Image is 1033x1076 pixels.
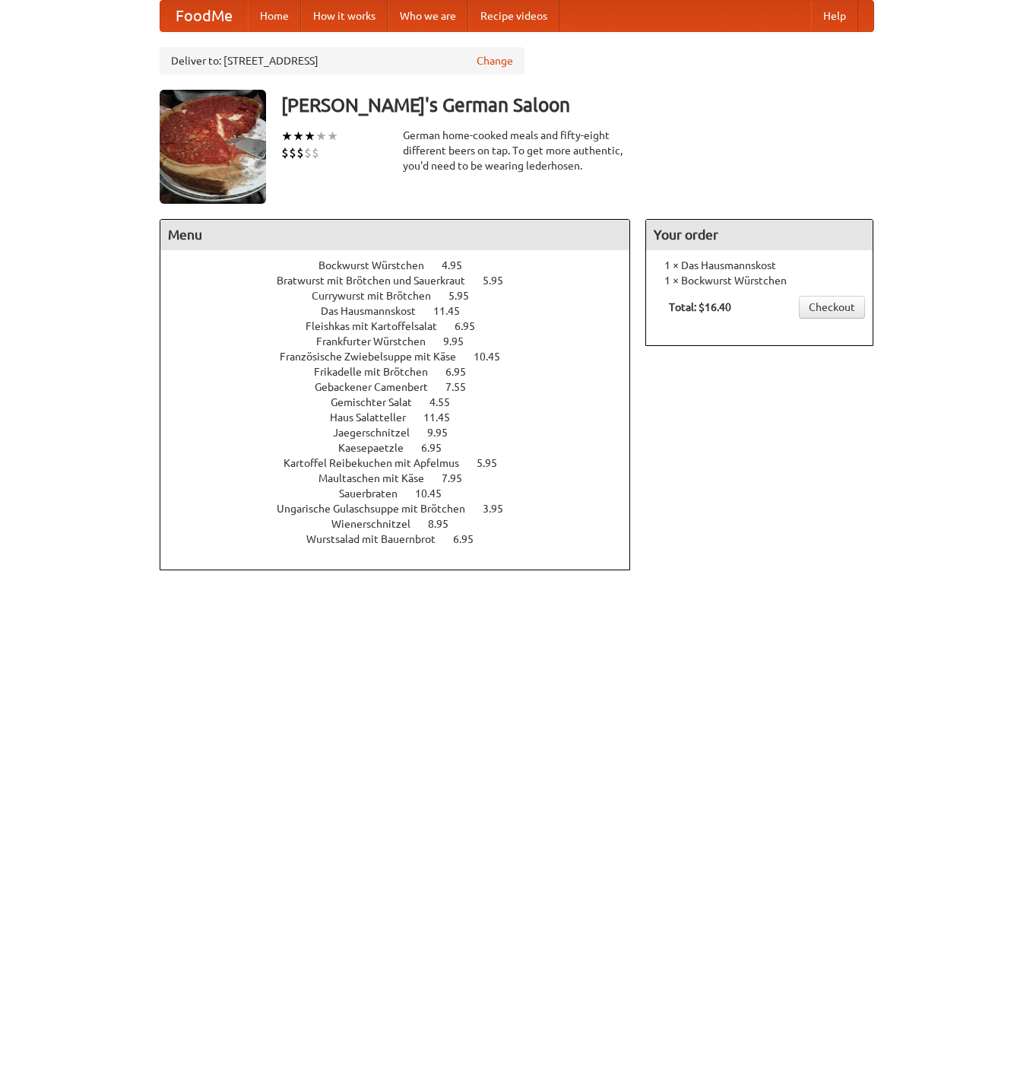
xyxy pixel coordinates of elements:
img: angular.jpg [160,90,266,204]
span: 4.55 [429,396,465,408]
span: 6.95 [445,366,481,378]
span: Wienerschnitzel [331,518,426,530]
a: Wienerschnitzel 8.95 [331,518,477,530]
a: Frikadelle mit Brötchen 6.95 [314,366,494,378]
a: Das Hausmannskost 11.45 [321,305,488,317]
a: Bockwurst Würstchen 4.95 [318,259,490,271]
h3: [PERSON_NAME]'s German Saloon [281,90,874,120]
li: $ [281,144,289,161]
li: $ [312,144,319,161]
h4: Menu [160,220,630,250]
li: $ [289,144,296,161]
a: Gemischter Salat 4.55 [331,396,478,408]
a: FoodMe [160,1,248,31]
a: Who we are [388,1,468,31]
span: Kaesepaetzle [338,442,419,454]
span: Frankfurter Würstchen [316,335,441,348]
a: Frankfurter Würstchen 9.95 [316,335,492,348]
span: 5.95 [448,290,484,302]
li: $ [304,144,312,161]
a: Kaesepaetzle 6.95 [338,442,470,454]
span: Fleishkas mit Kartoffelsalat [306,320,452,332]
a: Help [811,1,858,31]
span: Bockwurst Würstchen [318,259,439,271]
span: 11.45 [423,411,465,424]
span: Bratwurst mit Brötchen und Sauerkraut [277,275,480,287]
a: Checkout [799,296,865,319]
li: 1 × Das Hausmannskost [654,258,865,273]
span: 6.95 [453,533,489,545]
div: Deliver to: [STREET_ADDRESS] [160,47,524,75]
li: 1 × Bockwurst Würstchen [654,273,865,288]
span: Frikadelle mit Brötchen [314,366,443,378]
a: Jaegerschnitzel 9.95 [333,427,476,439]
span: Wurstsalad mit Bauernbrot [306,533,451,545]
a: Haus Salatteller 11.45 [330,411,478,424]
span: Haus Salatteller [330,411,421,424]
span: 8.95 [428,518,464,530]
span: 4.95 [442,259,477,271]
a: Französische Zwiebelsuppe mit Käse 10.45 [280,351,528,363]
span: 6.95 [421,442,457,454]
a: Currywurst mit Brötchen 5.95 [312,290,497,302]
span: 7.55 [445,381,481,393]
li: ★ [281,128,293,144]
a: Ungarische Gulaschsuppe mit Brötchen 3.95 [277,503,531,515]
span: Ungarische Gulaschsuppe mit Brötchen [277,503,480,515]
a: Home [248,1,301,31]
span: Sauerbraten [339,487,413,500]
a: Sauerbraten 10.45 [339,487,470,500]
span: Gemischter Salat [331,396,427,408]
span: Kartoffel Reibekuchen mit Apfelmus [284,457,474,469]
span: 5.95 [483,275,518,287]
span: 6.95 [455,320,490,332]
span: Französische Zwiebelsuppe mit Käse [280,351,471,363]
span: 10.45 [474,351,515,363]
a: Kartoffel Reibekuchen mit Apfelmus 5.95 [284,457,525,469]
span: Jaegerschnitzel [333,427,425,439]
span: 3.95 [483,503,518,515]
span: Maultaschen mit Käse [318,472,439,484]
span: 9.95 [427,427,463,439]
a: Wurstsalad mit Bauernbrot 6.95 [306,533,502,545]
span: 5.95 [477,457,512,469]
h4: Your order [646,220,873,250]
a: Recipe videos [468,1,559,31]
li: ★ [304,128,315,144]
li: ★ [315,128,327,144]
span: 10.45 [415,487,457,500]
span: 11.45 [433,305,475,317]
span: Currywurst mit Brötchen [312,290,446,302]
li: ★ [327,128,338,144]
a: Gebackener Camenbert 7.55 [315,381,494,393]
a: Fleishkas mit Kartoffelsalat 6.95 [306,320,503,332]
a: Bratwurst mit Brötchen und Sauerkraut 5.95 [277,275,531,287]
span: Das Hausmannskost [321,305,431,317]
div: German home-cooked meals and fifty-eight different beers on tap. To get more authentic, you'd nee... [403,128,631,173]
span: Gebackener Camenbert [315,381,443,393]
a: How it works [301,1,388,31]
li: $ [296,144,304,161]
a: Maultaschen mit Käse 7.95 [318,472,490,484]
span: 7.95 [442,472,477,484]
a: Change [477,53,513,68]
b: Total: $16.40 [669,301,731,313]
li: ★ [293,128,304,144]
span: 9.95 [443,335,479,348]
